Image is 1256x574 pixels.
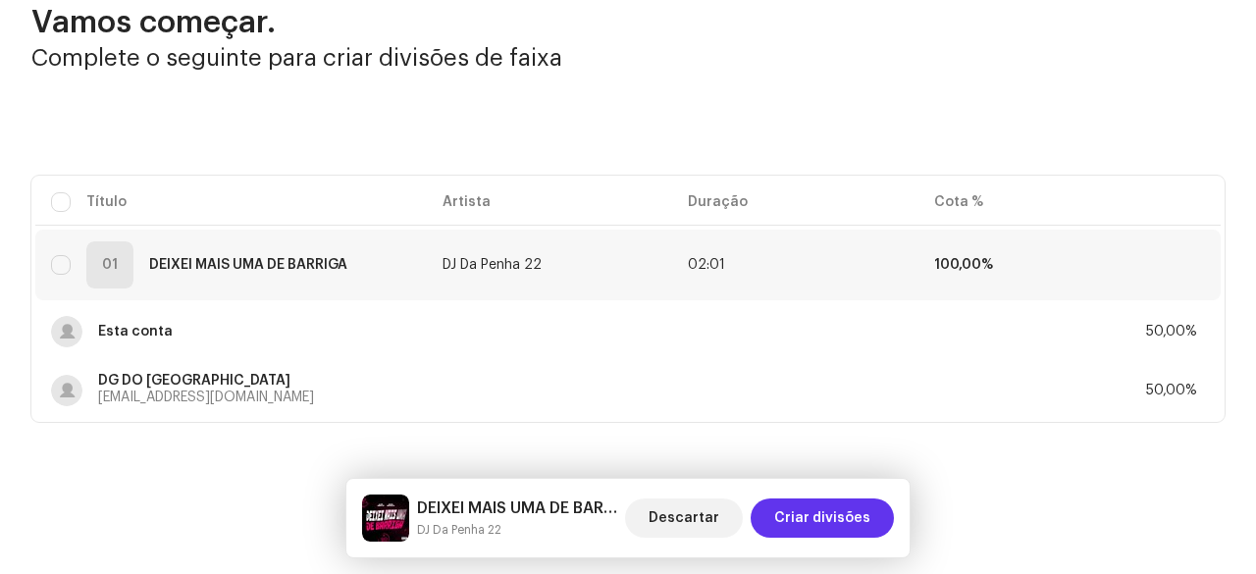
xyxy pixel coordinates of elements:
button: Criar divisões [751,498,894,538]
img: 060c2189-ab2c-453e-9f3a-4c9277f9c53b [362,495,409,542]
h5: DEIXEI MAIS UMA DE BARRIGA [417,496,617,520]
div: 50,00% [1146,325,1197,339]
h3: Complete o seguinte para criar divisões de faixa [31,42,1225,74]
small: DEIXEI MAIS UMA DE BARRIGA [417,520,617,540]
button: Descartar [625,498,743,538]
span: Descartar [649,498,719,538]
strong: DEIXEI MAIS UMA DE BARRIGA [149,258,347,272]
span: Criar divisões [774,498,870,538]
div: 50,00% [1146,384,1197,397]
span: DJ Da Penha 22 [443,258,542,272]
span: 121 [688,258,725,272]
strong: 100,00% [934,258,993,272]
p: [EMAIL_ADDRESS][DOMAIN_NAME] [98,388,314,408]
